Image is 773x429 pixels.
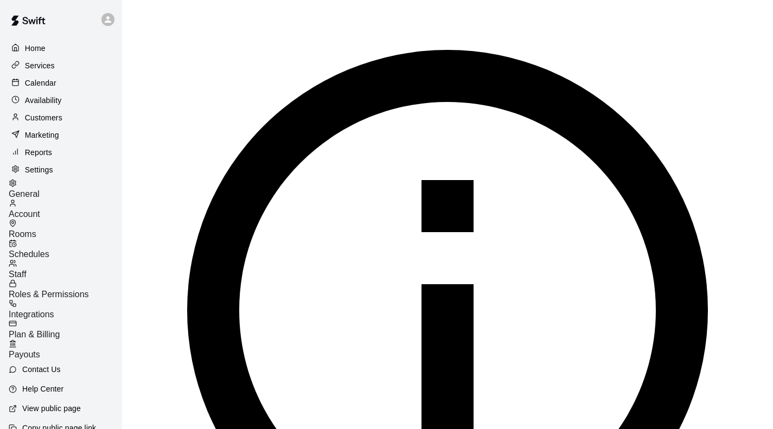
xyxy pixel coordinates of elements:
a: Plan & Billing [9,319,122,340]
p: Customers [25,112,62,123]
a: Reports [9,144,113,161]
span: Payouts [9,350,40,359]
span: Plan & Billing [9,330,60,339]
a: Staff [9,259,122,279]
p: Help Center [22,383,63,394]
p: Home [25,43,46,54]
span: Rooms [9,229,36,239]
a: General [9,179,122,199]
a: Availability [9,92,113,108]
span: General [9,189,40,199]
span: Staff [9,270,27,279]
span: Integrations [9,310,54,319]
a: Roles & Permissions [9,279,122,299]
p: Marketing [25,130,59,140]
span: Schedules [9,249,49,259]
a: Customers [9,110,113,126]
a: Schedules [9,239,122,259]
a: Account [9,199,122,219]
p: Availability [25,95,62,106]
p: Calendar [25,78,56,88]
p: Services [25,60,55,71]
p: Contact Us [22,364,61,375]
a: Integrations [9,299,122,319]
a: Marketing [9,127,113,143]
a: Home [9,40,113,56]
span: Account [9,209,40,219]
a: Services [9,57,113,74]
a: Calendar [9,75,113,91]
p: View public page [22,403,81,414]
a: Rooms [9,219,122,239]
p: Settings [25,164,53,175]
a: Payouts [9,340,122,360]
a: Settings [9,162,113,178]
p: Reports [25,147,52,158]
span: Roles & Permissions [9,290,89,299]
